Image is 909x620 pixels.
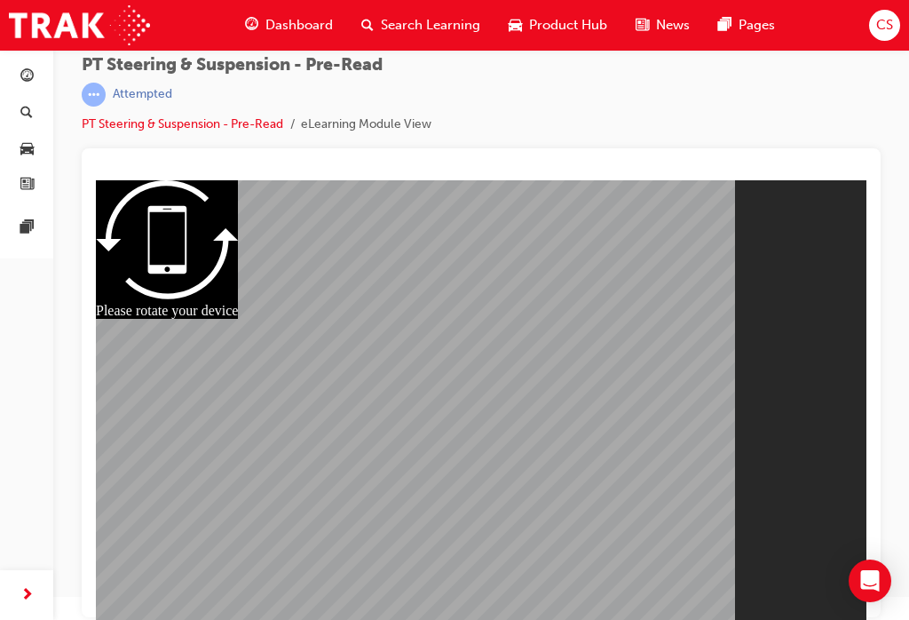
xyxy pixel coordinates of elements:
[20,141,34,157] span: car-icon
[265,15,333,36] span: Dashboard
[869,10,900,41] button: CS
[82,116,283,131] a: PT Steering & Suspension - Pre-Read
[20,584,34,607] span: next-icon
[20,178,34,194] span: news-icon
[509,14,522,36] span: car-icon
[494,7,621,44] a: car-iconProduct Hub
[245,14,258,36] span: guage-icon
[621,7,704,44] a: news-iconNews
[347,7,494,44] a: search-iconSearch Learning
[20,106,33,122] span: search-icon
[82,55,431,76] span: PT Steering & Suspension - Pre-Read
[231,7,347,44] a: guage-iconDashboard
[381,15,480,36] span: Search Learning
[876,15,893,36] span: CS
[301,115,431,135] li: eLearning Module View
[20,220,34,236] span: pages-icon
[704,7,789,44] a: pages-iconPages
[656,15,690,36] span: News
[636,14,649,36] span: news-icon
[20,69,34,85] span: guage-icon
[361,14,374,36] span: search-icon
[529,15,607,36] span: Product Hub
[718,14,731,36] span: pages-icon
[82,83,106,107] span: learningRecordVerb_ATTEMPT-icon
[9,5,150,45] img: Trak
[849,560,891,602] div: Open Intercom Messenger
[113,86,172,103] div: Attempted
[739,15,775,36] span: Pages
